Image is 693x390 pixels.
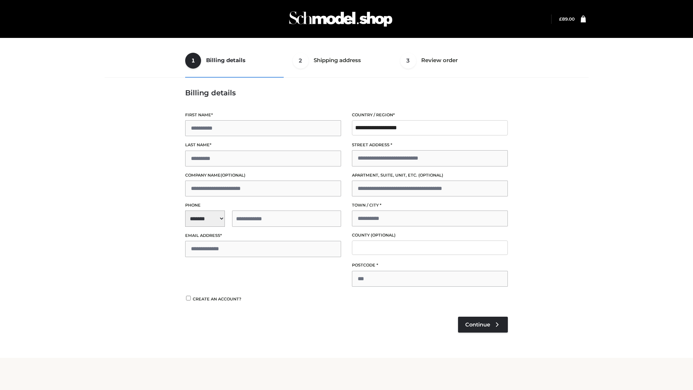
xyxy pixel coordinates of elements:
[352,262,508,269] label: Postcode
[221,173,245,178] span: (optional)
[559,16,562,22] span: £
[185,232,341,239] label: Email address
[559,16,575,22] bdi: 89.00
[193,296,241,302] span: Create an account?
[185,202,341,209] label: Phone
[185,112,341,118] label: First name
[458,317,508,333] a: Continue
[352,232,508,239] label: County
[185,142,341,148] label: Last name
[352,142,508,148] label: Street address
[559,16,575,22] a: £89.00
[287,5,395,33] img: Schmodel Admin 964
[352,112,508,118] label: Country / Region
[371,233,396,238] span: (optional)
[352,202,508,209] label: Town / City
[418,173,443,178] span: (optional)
[185,172,341,179] label: Company name
[185,88,508,97] h3: Billing details
[465,321,490,328] span: Continue
[185,296,192,300] input: Create an account?
[352,172,508,179] label: Apartment, suite, unit, etc.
